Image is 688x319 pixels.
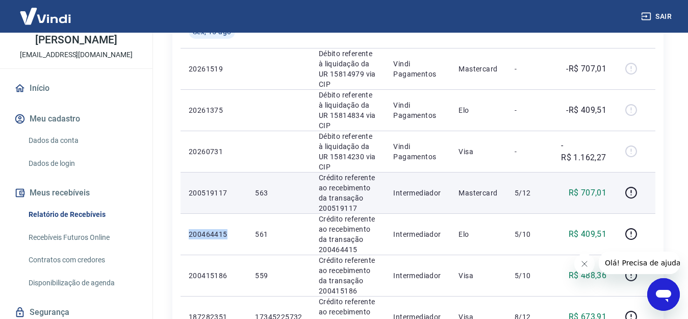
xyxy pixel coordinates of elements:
[189,271,239,281] p: 200415186
[20,50,133,60] p: [EMAIL_ADDRESS][DOMAIN_NAME]
[393,100,442,120] p: Vindi Pagamentos
[458,188,498,198] p: Mastercard
[515,64,545,74] p: -
[393,141,442,162] p: Vindi Pagamentos
[569,269,607,282] p: R$ 488,36
[393,229,442,239] p: Intermediador
[599,252,680,274] iframe: Mensagem da empresa
[189,229,239,239] p: 200464415
[255,229,302,239] p: 561
[12,77,140,100] a: Início
[319,131,377,172] p: Débito referente à liquidação da UR 15814230 via CIP
[319,173,377,213] p: Crédito referente ao recebimento da transação 200519117
[319,214,377,255] p: Crédito referente ao recebimento da transação 200464415
[574,254,595,274] iframe: Fechar mensagem
[569,187,607,199] p: R$ 707,01
[458,146,498,157] p: Visa
[12,108,140,130] button: Meu cadastro
[566,104,606,116] p: -R$ 409,51
[515,229,545,239] p: 5/10
[639,7,676,26] button: Sair
[515,146,545,157] p: -
[189,64,239,74] p: 20261519
[189,188,239,198] p: 200519117
[458,64,498,74] p: Mastercard
[515,271,545,281] p: 5/10
[255,188,302,198] p: 563
[566,63,606,75] p: -R$ 707,01
[319,90,377,131] p: Débito referente à liquidação da UR 15814834 via CIP
[24,130,140,151] a: Dados da conta
[458,271,498,281] p: Visa
[6,7,86,15] span: Olá! Precisa de ajuda?
[24,204,140,225] a: Relatório de Recebíveis
[647,278,680,311] iframe: Botão para abrir a janela de mensagens
[24,273,140,293] a: Disponibilização de agenda
[393,271,442,281] p: Intermediador
[515,188,545,198] p: 5/12
[569,228,607,240] p: R$ 409,51
[12,182,140,204] button: Meus recebíveis
[458,105,498,115] p: Elo
[24,250,140,271] a: Contratos com credores
[24,227,140,248] a: Recebíveis Futuros Online
[12,1,79,32] img: Vindi
[393,59,442,79] p: Vindi Pagamentos
[515,105,545,115] p: -
[458,229,498,239] p: Elo
[319,255,377,296] p: Crédito referente ao recebimento da transação 200415186
[255,271,302,281] p: 559
[24,153,140,174] a: Dados de login
[319,48,377,89] p: Débito referente à liquidação da UR 15814979 via CIP
[189,146,239,157] p: 20260731
[393,188,442,198] p: Intermediador
[561,139,606,164] p: -R$ 1.162,27
[189,105,239,115] p: 20261375
[35,35,117,45] p: [PERSON_NAME]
